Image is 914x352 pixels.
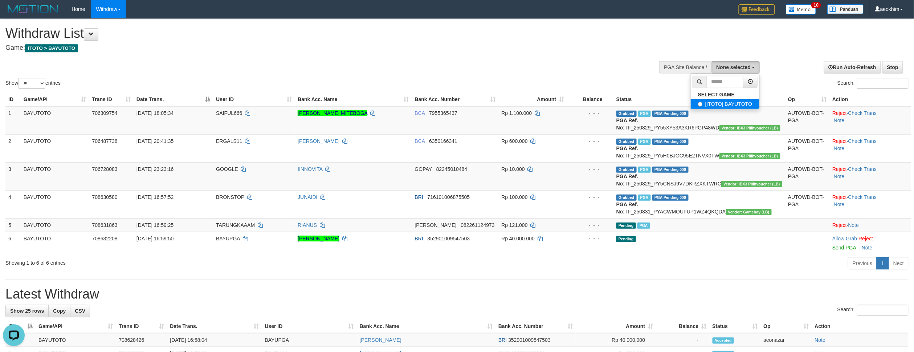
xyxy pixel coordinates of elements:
[92,236,118,241] span: 708632208
[570,235,610,242] div: - - -
[36,333,116,347] td: BAYUTOTO
[832,166,847,172] a: Reject
[415,138,425,144] span: BCA
[739,4,775,15] img: Feedback.jpg
[616,167,637,173] span: Grabbed
[298,222,317,228] a: RIANUS
[5,93,21,106] th: ID
[298,236,339,241] a: [PERSON_NAME]
[889,257,909,269] a: Next
[785,106,829,135] td: AUTOWD-BOT-PGA
[829,190,911,218] td: · ·
[857,78,909,89] input: Search:
[53,308,66,314] span: Copy
[92,222,118,228] span: 708631863
[691,90,759,99] a: SELECT GAME
[721,181,782,187] span: Vendor URL: https://dashboard.q2checkout.com/secure
[691,99,759,109] label: [ITOTO] BAYUTOTO
[652,195,689,201] span: PGA Pending
[21,190,89,218] td: BAYUTOTO
[295,93,412,106] th: Bank Acc. Name: activate to sort column ascending
[501,222,527,228] span: Rp 121.000
[811,2,821,8] span: 10
[136,138,174,144] span: [DATE] 20:41:35
[21,162,89,190] td: BAYUTOTO
[498,337,507,343] span: BRI
[882,61,903,73] a: Stop
[829,232,911,254] td: ·
[461,222,494,228] span: Copy 082261124973 to clipboard
[70,305,90,317] a: CSV
[637,223,650,229] span: Marked by aeojona
[832,194,847,200] a: Reject
[136,236,174,241] span: [DATE] 16:59:50
[136,166,174,172] span: [DATE] 23:23:16
[5,190,21,218] td: 4
[75,308,85,314] span: CSV
[167,333,262,347] td: [DATE] 16:58:04
[834,145,845,151] a: Note
[829,162,911,190] td: · ·
[832,236,858,241] span: ·
[298,110,367,116] a: [PERSON_NAME] MITEBOGA
[501,236,535,241] span: Rp 40.000.000
[837,78,909,89] label: Search:
[827,4,864,14] img: panduan.png
[262,320,357,333] th: User ID: activate to sort column ascending
[859,236,873,241] a: Reject
[216,236,240,241] span: BAYUPGA
[360,337,401,343] a: [PERSON_NAME]
[116,333,167,347] td: 708628426
[216,194,244,200] span: BRONSTOP
[5,287,909,301] h1: Latest Withdraw
[429,138,457,144] span: Copy 6350166341 to clipboard
[713,337,734,344] span: Accepted
[136,222,174,228] span: [DATE] 16:59:25
[656,320,709,333] th: Balance: activate to sort column ascending
[92,194,118,200] span: 708630580
[834,201,845,207] a: Note
[719,153,780,159] span: Vendor URL: https://dashboard.q2checkout.com/secure
[5,4,61,15] img: MOTION_logo.png
[726,209,772,215] span: Vendor URL: https://dashboard.q2checkout.com/secure
[862,245,873,251] a: Note
[638,195,651,201] span: Marked by aeotom
[5,44,602,52] h4: Game:
[616,111,637,117] span: Grabbed
[216,110,242,116] span: SAIFUL666
[576,320,656,333] th: Amount: activate to sort column ascending
[616,139,637,145] span: Grabbed
[659,61,711,73] div: PGA Site Balance /
[570,165,610,173] div: - - -
[832,138,847,144] a: Reject
[848,194,877,200] a: Check Trans
[613,134,785,162] td: TF_250829_PY5H0BJGC95E2TNVX0TW
[834,117,845,123] a: Note
[25,44,78,52] span: ITOTO > BAYUTOTO
[298,166,322,172] a: IINNOVITA
[570,109,610,117] div: - - -
[92,166,118,172] span: 706728083
[785,162,829,190] td: AUTOWD-BOT-PGA
[616,173,638,187] b: PGA Ref. No:
[712,61,760,73] button: None selected
[298,194,317,200] a: JUNAIDI
[5,78,61,89] label: Show entries
[89,93,134,106] th: Trans ID: activate to sort column ascending
[501,110,532,116] span: Rp 1.100.000
[5,320,36,333] th: ID: activate to sort column descending
[167,320,262,333] th: Date Trans.: activate to sort column ascending
[5,232,21,254] td: 6
[357,320,495,333] th: Bank Acc. Name: activate to sort column ascending
[508,337,551,343] span: Copy 352901009547503 to clipboard
[829,218,911,232] td: ·
[495,320,576,333] th: Bank Acc. Number: activate to sort column ascending
[498,93,567,106] th: Amount: activate to sort column ascending
[501,138,527,144] span: Rp 600.000
[5,26,602,41] h1: Withdraw List
[5,106,21,135] td: 1
[616,145,638,159] b: PGA Ref. No:
[298,138,339,144] a: [PERSON_NAME]
[616,195,637,201] span: Grabbed
[10,308,44,314] span: Show 25 rows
